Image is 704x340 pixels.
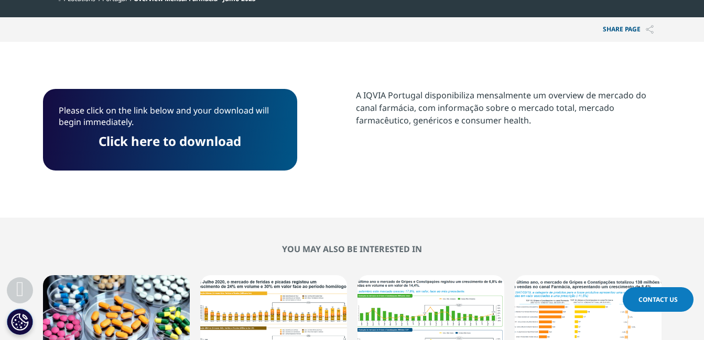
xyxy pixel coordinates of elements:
span: Contact Us [638,295,678,304]
button: Definições de cookies [7,309,33,335]
a: Click here to download [99,132,241,150]
button: Share PAGEShare PAGE [595,17,662,42]
p: Share PAGE [595,17,662,42]
img: Share PAGE [646,25,654,34]
a: Contact Us [623,287,694,312]
h2: You may also be interested in [43,244,662,254]
p: Please click on the link below and your download will begin immediately. [59,105,281,135]
div: A IQVIA Portugal disponibiliza mensalmente um overview de mercado do canal farmácia, com informaç... [356,89,662,127]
